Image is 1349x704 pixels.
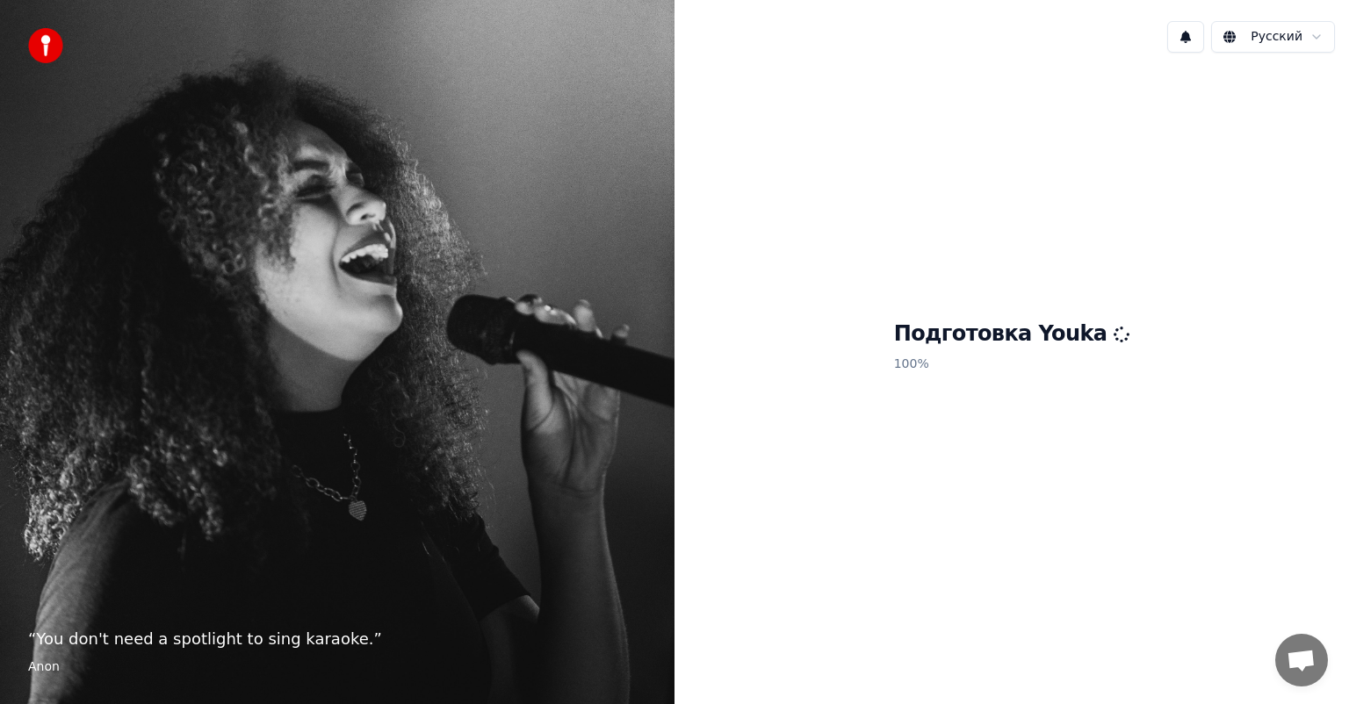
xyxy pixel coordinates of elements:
p: 100 % [894,348,1130,380]
p: “ You don't need a spotlight to sing karaoke. ” [28,627,646,651]
footer: Anon [28,658,646,676]
img: youka [28,28,63,63]
div: Открытый чат [1275,634,1328,686]
h1: Подготовка Youka [894,320,1130,348]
